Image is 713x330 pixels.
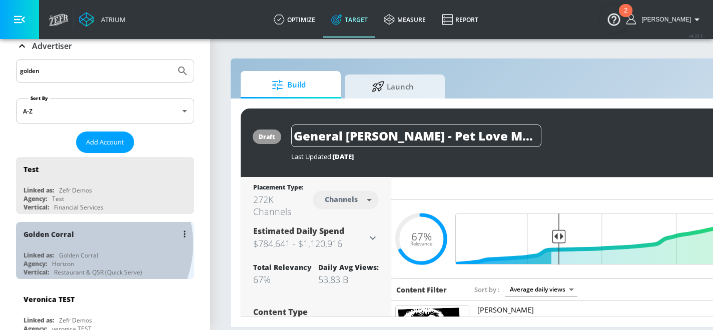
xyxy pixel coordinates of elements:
div: Zefr Demos [59,186,92,194]
div: Atrium [97,15,126,24]
p: Advertiser [32,40,72,51]
span: Estimated Daily Spend [253,225,344,236]
div: Advertiser [16,32,194,60]
div: Linked as: [24,251,54,259]
div: Placement Type: [253,183,313,193]
div: Golden CorralLinked as:Golden CorralAgency:HorizonVertical:Restaurant & QSR (Quick Serve) [16,222,194,279]
div: Agency: [24,194,47,203]
div: Daily Avg Views: [318,262,379,272]
span: Sort by [474,285,500,294]
a: Report [434,1,486,37]
div: 272K Channels [253,193,313,217]
span: v 4.33.5 [689,33,703,38]
div: Linked as: [24,316,54,324]
h3: $784,641 - $1,120,916 [253,236,367,250]
button: Open Resource Center, 2 new notifications [600,5,628,33]
div: Veronica TEST [24,294,75,304]
div: 53.83 B [318,273,379,285]
div: A-Z [16,98,194,123]
div: Golden Corral [24,229,74,239]
div: Average daily views [505,282,577,296]
input: Search by name [20,64,172,77]
div: Financial Services [54,203,104,211]
button: Submit Search [172,60,194,82]
div: Channels [320,195,363,203]
span: login as: brooke.armstrong@zefr.com [637,16,691,23]
div: Golden Corral [59,251,98,259]
div: Linked as: [24,186,54,194]
button: [PERSON_NAME] [626,13,703,25]
a: Target [323,1,376,37]
a: Atrium [79,12,126,27]
div: Restaurant & QSR (Quick Serve) [54,268,142,276]
label: Sort By [29,95,50,101]
h6: Content Filter [396,285,447,294]
span: Launch [355,74,431,98]
div: Zefr Demos [59,316,92,324]
span: Relevance [410,241,432,246]
div: Content Type [253,308,379,316]
div: 67% [253,273,312,285]
span: [DATE] [333,152,354,161]
div: Test [52,194,64,203]
div: TestLinked as:Zefr DemosAgency:TestVertical:Financial Services [16,157,194,214]
span: Build [251,73,327,97]
button: Add Account [76,131,134,153]
div: 2 [624,10,627,23]
a: measure [376,1,434,37]
div: Agency: [24,259,47,268]
div: Test [24,164,39,174]
div: Vertical: [24,268,49,276]
a: optimize [266,1,323,37]
span: Add Account [86,136,124,148]
div: Total Relevancy [253,262,312,272]
div: Horizon [52,259,74,268]
div: Vertical: [24,203,49,211]
div: Estimated Daily Spend$784,641 - $1,120,916 [253,225,379,250]
div: draft [259,132,275,141]
span: 67% [411,231,432,241]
